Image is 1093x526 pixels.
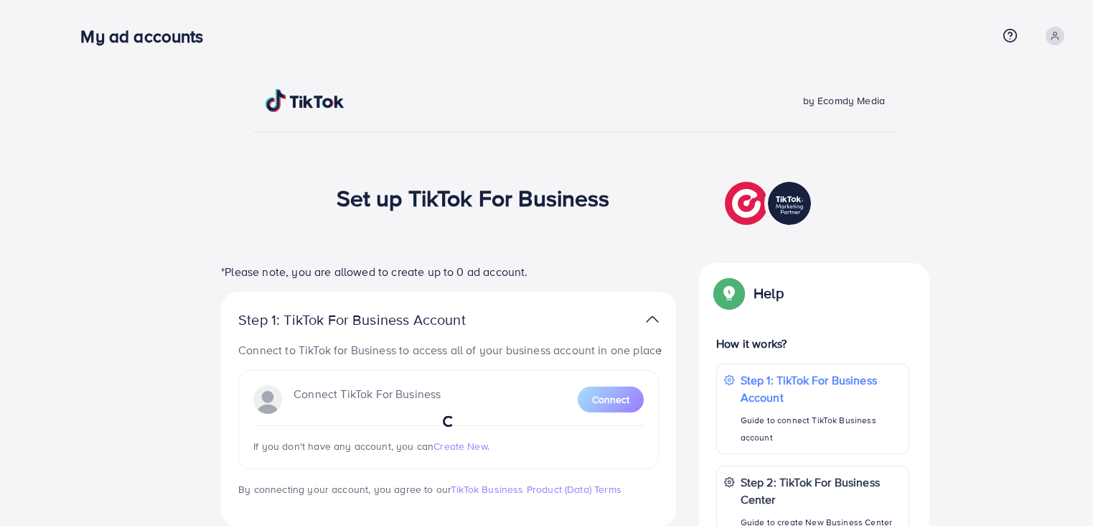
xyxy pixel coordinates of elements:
h3: My ad accounts [80,26,215,47]
p: Step 1: TikTok For Business Account [741,372,901,406]
p: Step 1: TikTok For Business Account [238,311,511,328]
p: How it works? [716,335,909,352]
p: Step 2: TikTok For Business Center [741,474,901,508]
h1: Set up TikTok For Business [337,184,610,211]
p: *Please note, you are allowed to create up to 0 ad account. [221,263,676,280]
img: Popup guide [716,280,742,306]
img: TikTok [266,89,344,112]
img: TikTok partner [725,178,815,229]
p: Guide to connect TikTok Business account [741,412,901,446]
span: by Ecomdy Media [803,93,885,108]
img: TikTok partner [646,309,659,330]
p: Help [754,285,784,302]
